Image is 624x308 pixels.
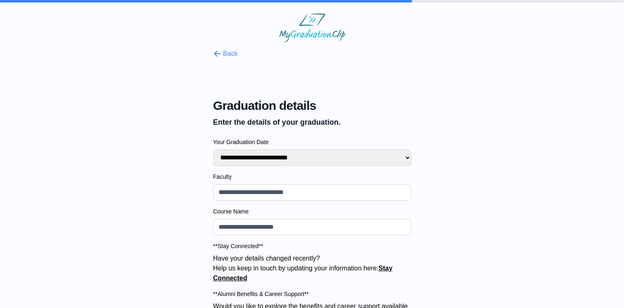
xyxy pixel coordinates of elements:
p: Have your details changed recently? Help us keep in touch by updating your information here: [213,254,411,283]
a: Stay Connected [213,265,393,282]
span: Graduation details [213,98,411,113]
label: Your Graduation Date [213,138,411,146]
label: **Alumni Benefits & Career Support** [213,290,411,298]
label: Course Name [213,207,411,216]
button: Back [213,49,238,59]
img: MyGraduationClip [279,13,345,42]
p: Enter the details of your graduation. [213,116,411,128]
label: Faculty [213,173,411,181]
